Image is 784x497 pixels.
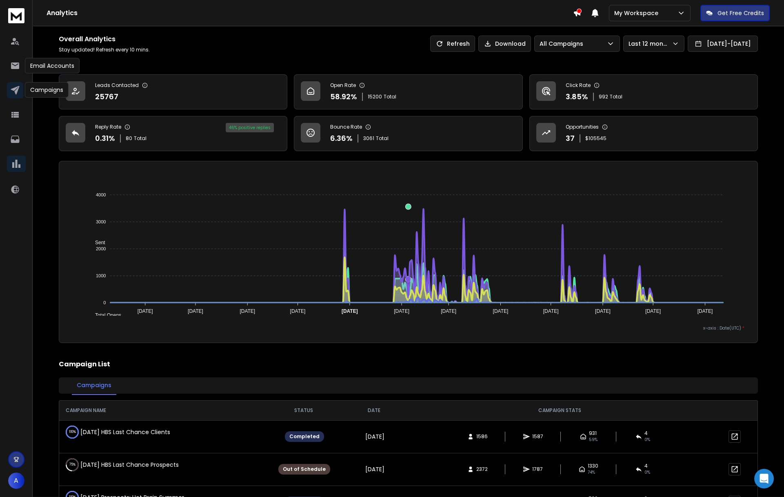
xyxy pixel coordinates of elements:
[644,469,650,476] span: 0 %
[540,40,586,48] p: All Campaigns
[493,308,509,314] tspan: [DATE]
[342,308,358,314] tspan: [DATE]
[72,325,744,331] p: x-axis : Date(UTC)
[394,308,409,314] tspan: [DATE]
[589,437,597,443] span: 59 %
[285,431,324,442] div: Completed
[644,437,650,443] span: 0 %
[59,421,190,444] td: [DATE] HBS Last Chance Clients
[566,82,591,89] p: Click Rate
[351,420,397,453] td: [DATE]
[59,453,190,476] td: [DATE] HBS Last Chance Prospects
[89,312,121,318] span: Total Opens
[368,94,382,100] span: 15200
[478,36,531,52] button: Download
[59,401,256,420] th: CAMPAIGN NAME
[688,36,758,52] button: [DATE]-[DATE]
[330,124,362,130] p: Bounce Rate
[566,124,599,130] p: Opportunities
[89,240,105,245] span: Sent
[278,464,330,475] div: Out of Schedule
[96,273,106,278] tspan: 1000
[543,308,559,314] tspan: [DATE]
[441,308,456,314] tspan: [DATE]
[476,433,488,440] span: 1586
[610,94,622,100] span: Total
[351,401,397,420] th: DATE
[72,376,116,395] button: Campaigns
[529,74,758,109] a: Click Rate3.85%992Total
[384,94,396,100] span: Total
[8,8,24,23] img: logo
[330,91,357,103] p: 58.92 %
[588,463,598,469] span: 1330
[95,124,121,130] p: Reply Rate
[47,8,573,18] h1: Analytics
[59,47,150,53] p: Stay updated! Refresh every 10 mins.
[126,135,132,142] span: 80
[69,428,76,436] p: 100 %
[700,5,770,21] button: Get Free Credits
[599,94,608,100] span: 992
[59,74,287,109] a: Leads Contacted25767
[59,116,287,151] a: Reply Rate0.31%80Total46% positive replies
[96,192,106,197] tspan: 4000
[566,133,575,144] p: 37
[529,116,758,151] a: Opportunities37$105545
[644,463,648,469] span: 4
[138,308,153,314] tspan: [DATE]
[644,430,648,437] span: 4
[645,308,661,314] tspan: [DATE]
[589,430,597,437] span: 931
[376,135,389,142] span: Total
[717,9,764,17] p: Get Free Credits
[96,246,106,251] tspan: 2000
[585,135,606,142] p: $ 105545
[96,219,106,224] tspan: 3000
[25,58,80,74] div: Email Accounts
[294,116,522,151] a: Bounce Rate6.36%3061Total
[8,472,24,489] button: A
[566,91,588,103] p: 3.85 %
[95,82,139,89] p: Leads Contacted
[588,469,595,476] span: 74 %
[95,133,115,144] p: 0.31 %
[430,36,475,52] button: Refresh
[351,453,397,486] td: [DATE]
[363,135,374,142] span: 3061
[532,466,543,472] span: 1787
[447,40,470,48] p: Refresh
[595,308,611,314] tspan: [DATE]
[256,401,351,420] th: STATUS
[476,466,488,472] span: 2372
[754,469,774,488] div: Open Intercom Messenger
[614,9,662,17] p: My Workspace
[330,82,356,89] p: Open Rate
[294,74,522,109] a: Open Rate58.92%15200Total
[95,91,118,103] p: 25767
[69,461,76,469] p: 75 %
[104,300,106,305] tspan: 0
[290,308,306,314] tspan: [DATE]
[188,308,203,314] tspan: [DATE]
[532,433,543,440] span: 1587
[697,308,713,314] tspan: [DATE]
[59,34,150,44] h1: Overall Analytics
[25,82,69,98] div: Campaigns
[330,133,353,144] p: 6.36 %
[134,135,147,142] span: Total
[240,308,255,314] tspan: [DATE]
[495,40,526,48] p: Download
[59,359,758,369] h2: Campaign List
[629,40,672,48] p: Last 12 months
[226,123,274,132] div: 46 % positive replies
[397,401,722,420] th: CAMPAIGN STATS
